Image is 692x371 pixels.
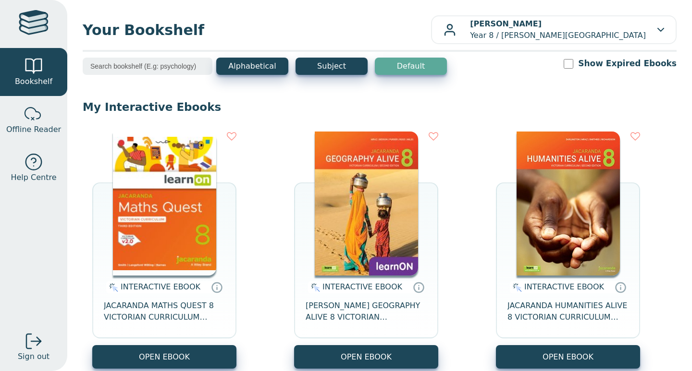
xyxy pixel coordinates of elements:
label: Show Expired Ebooks [578,58,677,70]
input: Search bookshelf (E.g: psychology) [83,58,212,75]
img: interactive.svg [308,282,320,293]
span: JACARANDA HUMANITIES ALIVE 8 VICTORIAN CURRICULUM LEARNON EBOOK 2E [507,300,629,323]
span: [PERSON_NAME] GEOGRAPHY ALIVE 8 VICTORIAN CURRICULUM LEARNON EBOOK 2E [306,300,427,323]
img: c004558a-e884-43ec-b87a-da9408141e80.jpg [113,132,216,275]
p: Year 8 / [PERSON_NAME][GEOGRAPHIC_DATA] [470,18,646,41]
button: [PERSON_NAME]Year 8 / [PERSON_NAME][GEOGRAPHIC_DATA] [431,15,677,44]
span: Sign out [18,351,49,362]
button: OPEN EBOOK [92,345,236,369]
img: 5407fe0c-7f91-e911-a97e-0272d098c78b.jpg [315,132,418,275]
span: Offline Reader [6,124,61,135]
p: My Interactive Ebooks [83,100,677,114]
span: Help Centre [11,172,56,183]
button: OPEN EBOOK [496,345,640,369]
span: JACARANDA MATHS QUEST 8 VICTORIAN CURRICULUM LEARNON EBOOK 3E [104,300,225,323]
span: INTERACTIVE EBOOK [322,282,402,291]
span: INTERACTIVE EBOOK [524,282,604,291]
img: bee2d5d4-7b91-e911-a97e-0272d098c78b.jpg [517,132,620,275]
button: Alphabetical [216,58,288,75]
span: Bookshelf [15,76,52,87]
b: [PERSON_NAME] [470,19,542,28]
a: Interactive eBooks are accessed online via the publisher’s portal. They contain interactive resou... [615,281,626,293]
a: Interactive eBooks are accessed online via the publisher’s portal. They contain interactive resou... [413,281,424,293]
button: OPEN EBOOK [294,345,438,369]
img: interactive.svg [106,282,118,293]
span: Your Bookshelf [83,19,431,41]
a: Interactive eBooks are accessed online via the publisher’s portal. They contain interactive resou... [211,281,222,293]
button: Subject [296,58,368,75]
img: interactive.svg [510,282,522,293]
span: INTERACTIVE EBOOK [121,282,200,291]
button: Default [375,58,447,75]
